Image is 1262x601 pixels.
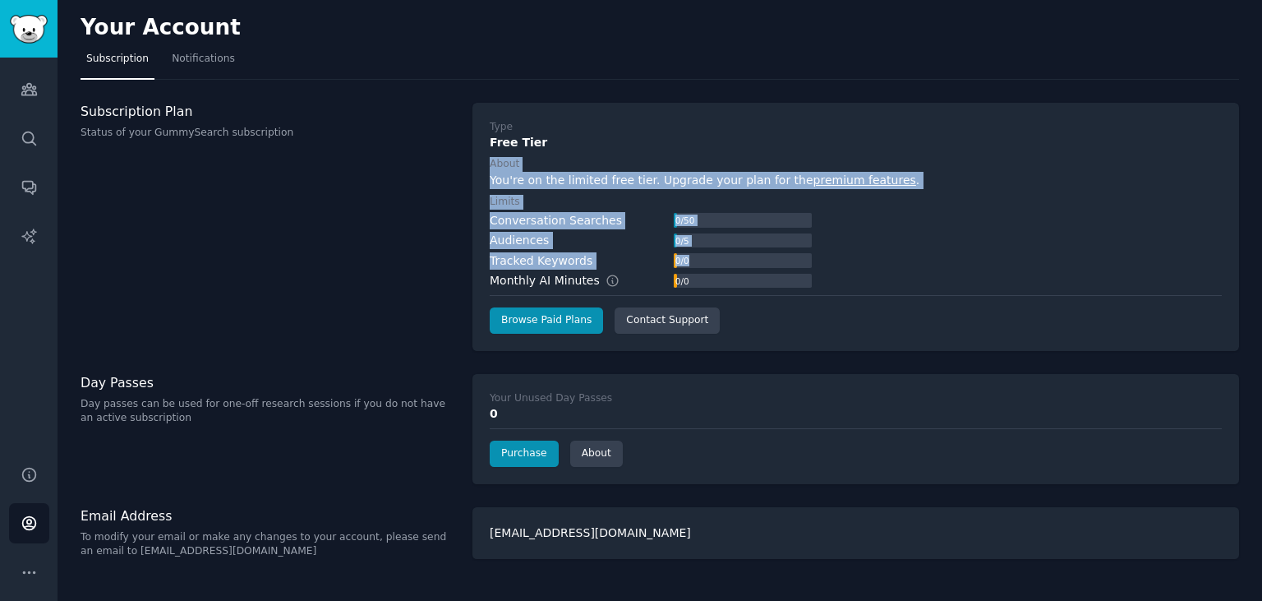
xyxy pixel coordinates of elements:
div: You're on the limited free tier. Upgrade your plan for the . [490,172,1222,189]
div: Conversation Searches [490,212,622,229]
h3: Subscription Plan [81,103,455,120]
div: Your Unused Day Passes [490,391,612,406]
a: Notifications [166,46,241,80]
a: About [570,441,623,467]
div: About [490,157,519,172]
div: Audiences [490,232,549,249]
a: Browse Paid Plans [490,307,603,334]
span: Subscription [86,52,149,67]
div: 0 / 50 [674,213,696,228]
div: Tracked Keywords [490,252,592,270]
h3: Day Passes [81,374,455,391]
div: 0 [490,405,1222,423]
div: [EMAIL_ADDRESS][DOMAIN_NAME] [472,507,1239,559]
span: Notifications [172,52,235,67]
p: Day passes can be used for one-off research sessions if you do not have an active subscription [81,397,455,426]
p: Status of your GummySearch subscription [81,126,455,141]
a: Contact Support [615,307,720,334]
a: Subscription [81,46,154,80]
div: 0 / 0 [674,253,690,268]
div: 0 / 5 [674,233,690,248]
a: premium features [813,173,916,187]
div: Free Tier [490,134,1222,151]
h3: Email Address [81,507,455,525]
div: 0 / 0 [674,274,690,289]
a: Purchase [490,441,559,467]
h2: Your Account [81,15,241,41]
p: To modify your email or make any changes to your account, please send an email to [EMAIL_ADDRESS]... [81,530,455,559]
img: GummySearch logo [10,15,48,44]
div: Monthly AI Minutes [490,272,637,289]
div: Limits [490,195,520,210]
div: Type [490,120,513,135]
